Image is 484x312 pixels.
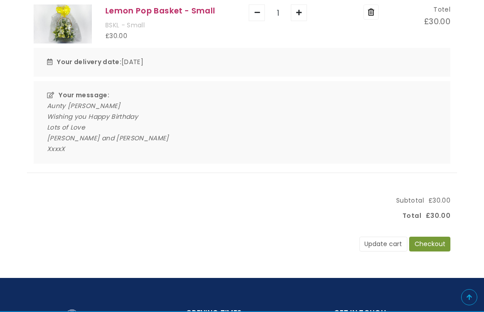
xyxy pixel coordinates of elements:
[57,57,121,66] strong: Your delivery date:
[105,31,235,42] div: £30.00
[392,15,450,29] div: £30.00
[121,57,143,66] time: [DATE]
[426,211,450,221] span: £30.00
[105,20,235,31] div: BSKL - Small
[47,101,437,155] div: Aunty [PERSON_NAME] Wishing you Happy Birthday Lots of Love [PERSON_NAME] and [PERSON_NAME] XxxxX
[392,4,450,15] div: Totel
[34,4,92,43] img: Lemon Pop Basket
[428,195,450,206] span: £30.00
[359,237,407,252] button: Update cart
[363,4,379,20] button: Remove
[59,91,109,100] strong: Your message:
[105,4,235,17] h5: Lemon Pop Basket - Small
[398,211,426,221] span: Total
[409,237,450,252] button: Checkout
[392,195,428,206] span: Subtotal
